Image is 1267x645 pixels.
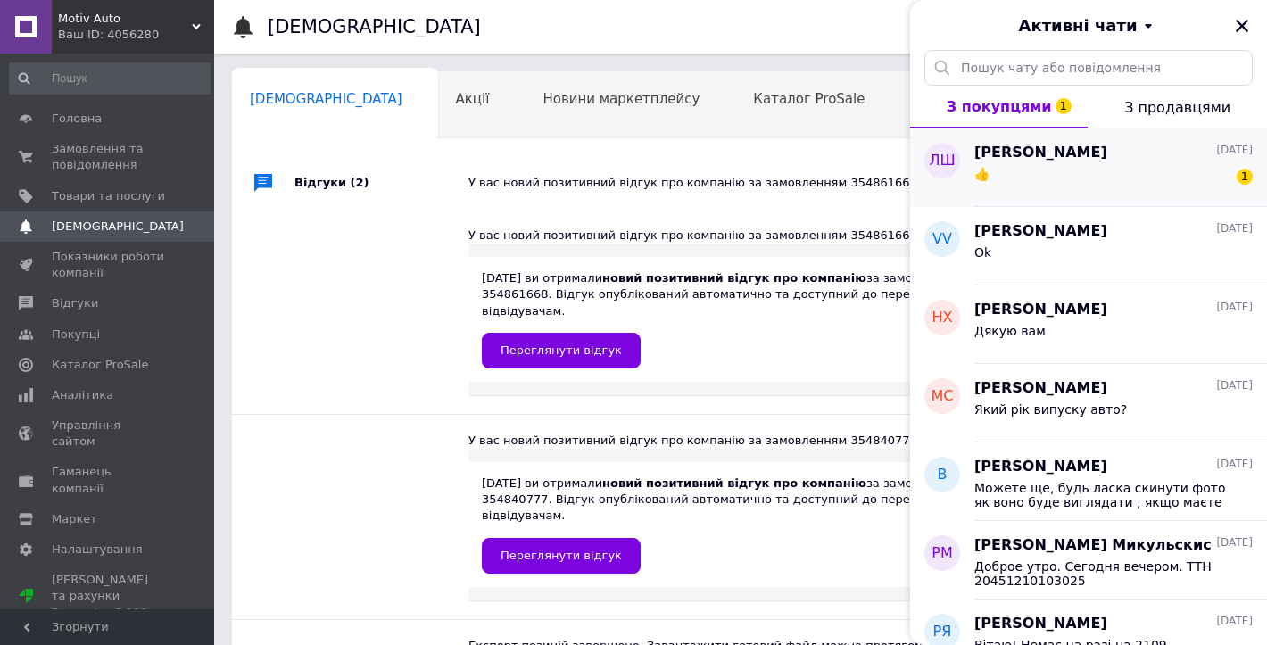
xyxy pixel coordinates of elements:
span: Дякую вам [974,324,1046,338]
span: [DATE] [1216,300,1253,315]
button: Активні чати [960,14,1217,37]
a: Переглянути відгук [482,538,641,574]
span: 1 [1237,169,1253,185]
span: РЯ [933,622,952,642]
span: Управління сайтом [52,418,165,450]
span: Налаштування [52,542,143,558]
span: Новини маркетплейсу [542,91,700,107]
button: рМ[PERSON_NAME] Микульскис[DATE]Доброе утро. Сегодня вечером. ТТН 20451210103025 [910,521,1267,600]
span: Переглянути відгук [501,549,622,562]
span: Доброе утро. Сегодня вечером. ТТН 20451210103025 [974,559,1228,588]
input: Пошук [9,62,211,95]
span: Який рік випуску авто? [974,402,1127,417]
span: [PERSON_NAME] [974,457,1107,477]
span: Замовлення та повідомлення [52,141,165,173]
button: НХ[PERSON_NAME][DATE]Дякую вам [910,285,1267,364]
span: НХ [932,308,953,328]
span: Активні чати [1018,14,1137,37]
span: [PERSON_NAME] Микульскис [974,535,1212,556]
span: Переглянути відгук [501,343,622,357]
span: [PERSON_NAME] [974,614,1107,634]
span: З покупцями [947,98,1052,115]
span: Каталог ProSale [52,357,148,373]
span: Каталог ProSale [753,91,865,107]
span: МС [932,386,954,407]
span: Показники роботи компанії [52,249,165,281]
h1: [DEMOGRAPHIC_DATA] [268,16,481,37]
span: Motiv Auto [58,11,192,27]
span: (2) [351,176,369,189]
span: [DATE] [1216,221,1253,236]
span: Товари та послуги [52,188,165,204]
span: Покупці [52,327,100,343]
span: [DEMOGRAPHIC_DATA] [250,91,402,107]
a: Переглянути відгук [482,333,641,368]
span: [DEMOGRAPHIC_DATA] [52,219,184,235]
span: 👍 [974,167,990,181]
span: В [938,465,948,485]
div: [DATE] ви отримали за замовленням 354861668. Відгук опублікований автоматично та доступний до пер... [482,270,1013,368]
div: У вас новий позитивний відгук про компанію за замовленням 354861668. [468,175,1053,191]
span: 1 [1056,98,1072,114]
span: [PERSON_NAME] [974,300,1107,320]
span: [DATE] [1216,143,1253,158]
button: ЛШ[PERSON_NAME][DATE]👍1 [910,128,1267,207]
span: Головна [52,111,102,127]
div: Prom мікс 6 000 [52,605,165,621]
button: Закрити [1231,15,1253,37]
span: Акції [456,91,490,107]
span: рМ [932,543,952,564]
span: [PERSON_NAME] [974,143,1107,163]
button: В[PERSON_NAME][DATE]Можете ще, будь ласка скинути фото як воно буде виглядати , якщо маєте і які ... [910,442,1267,521]
b: новий позитивний відгук про компанію [602,271,866,285]
span: VV [932,229,952,250]
span: [DATE] [1216,614,1253,629]
span: Маркет [52,511,97,527]
span: [PERSON_NAME] та рахунки [52,572,165,621]
span: Ok [974,245,991,260]
span: Аналітика [52,387,113,403]
span: З продавцями [1124,99,1230,116]
div: У вас новий позитивний відгук про компанію за замовленням 354861668. [468,227,1026,244]
span: [PERSON_NAME] [974,378,1107,399]
b: новий позитивний відгук про компанію [602,476,866,490]
div: Відгуки [294,156,468,210]
button: З покупцями1 [910,86,1088,128]
button: З продавцями [1088,86,1267,128]
span: Можете ще, будь ласка скинути фото як воно буде виглядати , якщо маєте і які види чехлів у вас є? [974,481,1228,509]
div: [DATE] ви отримали за замовленням 354840777. Відгук опублікований автоматично та доступний до пер... [482,475,1013,574]
input: Пошук чату або повідомлення [924,50,1253,86]
span: Відгуки [52,295,98,311]
span: [DATE] [1216,457,1253,472]
span: ЛШ [929,151,955,171]
div: У вас новий позитивний відгук про компанію за замовленням 354840777. [468,433,1026,449]
button: МС[PERSON_NAME][DATE]Який рік випуску авто? [910,364,1267,442]
span: Гаманець компанії [52,464,165,496]
span: [DATE] [1216,535,1253,550]
span: [DATE] [1216,378,1253,393]
button: VV[PERSON_NAME][DATE]Ok [910,207,1267,285]
span: [PERSON_NAME] [974,221,1107,242]
div: Ваш ID: 4056280 [58,27,214,43]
